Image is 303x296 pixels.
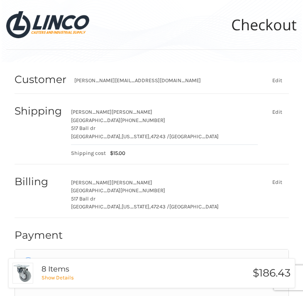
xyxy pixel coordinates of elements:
span: [PERSON_NAME] [71,179,112,186]
span: [GEOGRAPHIC_DATA], [71,203,122,210]
span: [GEOGRAPHIC_DATA] [71,117,120,123]
button: Edit [266,106,289,117]
h2: Customer [15,73,66,86]
a: Show Details [42,274,74,281]
span: 47243 / [151,203,169,210]
span: [PERSON_NAME] [112,109,152,115]
span: 47243 / [151,133,169,139]
span: [PERSON_NAME] [112,179,152,186]
button: Edit [266,176,289,188]
span: [GEOGRAPHIC_DATA] [71,187,120,193]
span: Shipping cost [71,149,106,157]
div: [PERSON_NAME][EMAIL_ADDRESS][DOMAIN_NAME] [74,76,250,85]
span: $15.00 [106,149,125,157]
span: 517 Ball dr [71,196,95,202]
h1: Checkout [231,15,297,34]
img: LINCO CASTERS & INDUSTRIAL SUPPLY [6,11,89,38]
div: Credit Card [39,255,71,269]
span: 517 Ball dr [71,125,95,131]
span: [PHONE_NUMBER] [120,187,165,193]
img: LINCO NSF Certified Chrome Swivel Caster 3" (250 LBS Cap) [13,263,33,283]
h2: Billing [15,175,63,188]
h2: Payment [15,229,63,242]
span: [PERSON_NAME] [71,109,112,115]
span: [US_STATE], [122,133,151,139]
span: [GEOGRAPHIC_DATA] [169,203,219,210]
h3: 8 Items [42,264,166,274]
button: Edit [266,74,289,86]
h3: $186.43 [166,267,291,279]
span: [GEOGRAPHIC_DATA] [169,133,219,139]
h2: Shipping [15,105,63,117]
span: [US_STATE], [122,203,151,210]
span: [PHONE_NUMBER] [120,117,165,123]
span: [GEOGRAPHIC_DATA], [71,133,122,139]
